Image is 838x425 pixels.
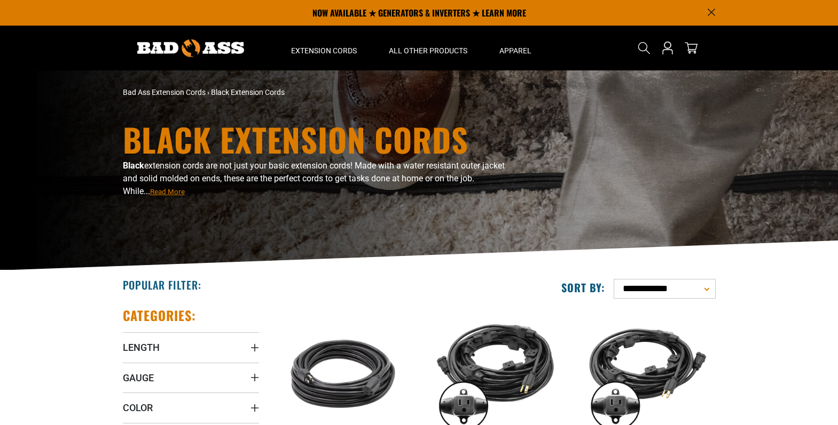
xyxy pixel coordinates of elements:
span: Apparel [499,46,531,55]
span: All Other Products [389,46,467,55]
span: Black Extension Cords [211,88,285,97]
summary: Extension Cords [275,26,373,70]
label: Sort by: [561,280,605,294]
span: Extension Cords [291,46,357,55]
summary: Search [636,39,653,57]
a: Bad Ass Extension Cords [123,88,206,97]
b: Black [123,161,144,171]
summary: Apparel [483,26,547,70]
h2: Categories: [123,307,197,324]
summary: Color [123,392,259,422]
span: extension cords are not just your basic extension cords! Made with a water resistant outer jacket... [123,161,505,196]
summary: Length [123,332,259,362]
span: › [207,88,209,97]
span: Color [123,402,153,414]
summary: Gauge [123,363,259,392]
h1: Black Extension Cords [123,123,513,155]
img: Bad Ass Extension Cords [137,39,244,57]
h2: Popular Filter: [123,278,201,292]
summary: All Other Products [373,26,483,70]
span: Length [123,341,160,354]
nav: breadcrumbs [123,87,513,98]
span: Gauge [123,372,154,384]
span: Read More [150,188,185,196]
